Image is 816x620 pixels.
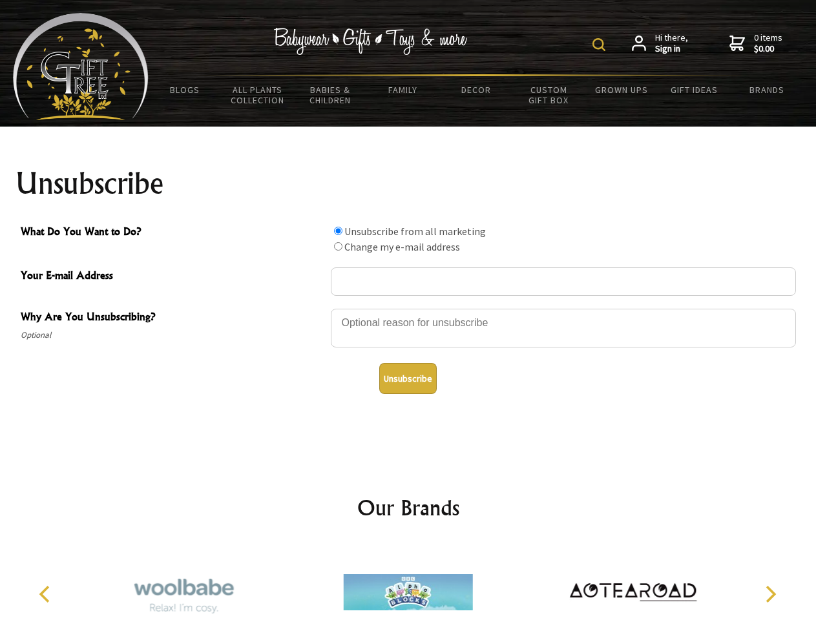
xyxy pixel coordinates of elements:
[655,32,688,55] span: Hi there,
[658,76,731,103] a: Gift Ideas
[379,363,437,394] button: Unsubscribe
[26,492,791,523] h2: Our Brands
[21,309,324,327] span: Why Are You Unsubscribing?
[32,580,61,608] button: Previous
[294,76,367,114] a: Babies & Children
[149,76,222,103] a: BLOGS
[334,227,342,235] input: What Do You Want to Do?
[344,225,486,238] label: Unsubscribe from all marketing
[334,242,342,251] input: What Do You Want to Do?
[16,168,801,199] h1: Unsubscribe
[367,76,440,103] a: Family
[21,223,324,242] span: What Do You Want to Do?
[13,13,149,120] img: Babyware - Gifts - Toys and more...
[222,76,295,114] a: All Plants Collection
[655,43,688,55] strong: Sign in
[592,38,605,51] img: product search
[274,28,468,55] img: Babywear - Gifts - Toys & more
[21,327,324,343] span: Optional
[585,76,658,103] a: Grown Ups
[731,76,804,103] a: Brands
[512,76,585,114] a: Custom Gift Box
[754,32,782,55] span: 0 items
[632,32,688,55] a: Hi there,Sign in
[756,580,784,608] button: Next
[21,267,324,286] span: Your E-mail Address
[754,43,782,55] strong: $0.00
[331,267,796,296] input: Your E-mail Address
[729,32,782,55] a: 0 items$0.00
[331,309,796,347] textarea: Why Are You Unsubscribing?
[344,240,460,253] label: Change my e-mail address
[439,76,512,103] a: Decor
